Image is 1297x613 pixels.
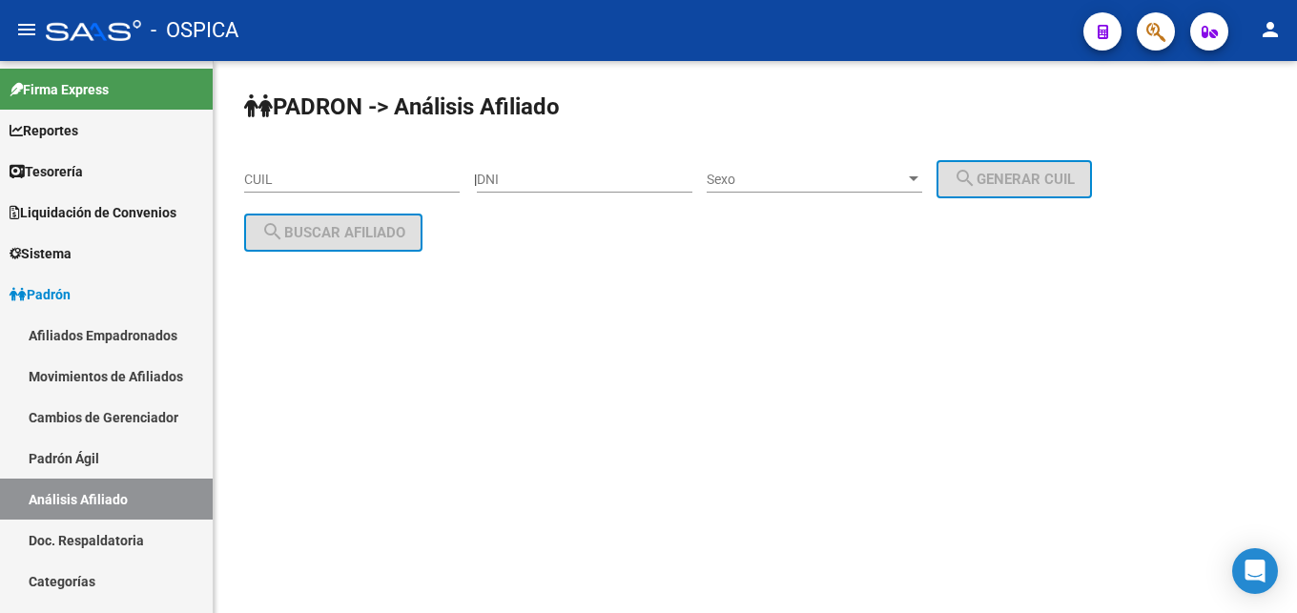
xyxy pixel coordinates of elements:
span: Firma Express [10,79,109,100]
span: Liquidación de Convenios [10,202,176,223]
button: Buscar afiliado [244,214,422,252]
span: Buscar afiliado [261,224,405,241]
mat-icon: person [1259,18,1282,41]
span: Reportes [10,120,78,141]
span: Padrón [10,284,71,305]
span: Generar CUIL [954,171,1075,188]
span: - OSPICA [151,10,238,51]
span: Sexo [707,172,905,188]
mat-icon: search [261,220,284,243]
mat-icon: menu [15,18,38,41]
mat-icon: search [954,167,977,190]
span: Sistema [10,243,72,264]
span: Tesorería [10,161,83,182]
button: Generar CUIL [937,160,1092,198]
strong: PADRON -> Análisis Afiliado [244,93,560,120]
div: Open Intercom Messenger [1232,548,1278,594]
div: | [474,172,1106,187]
